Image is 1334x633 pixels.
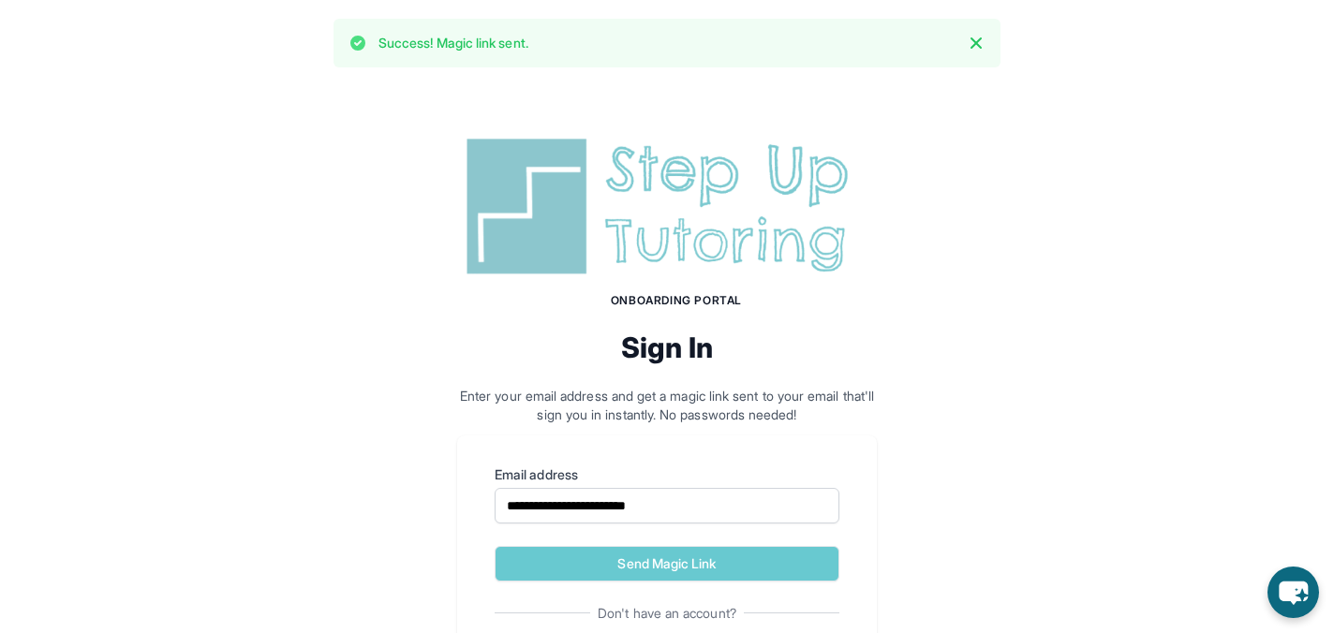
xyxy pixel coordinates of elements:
label: Email address [495,465,839,484]
p: Enter your email address and get a magic link sent to your email that'll sign you in instantly. N... [457,387,877,424]
button: Send Magic Link [495,546,839,581]
img: Step Up Tutoring horizontal logo [457,131,877,282]
p: Success! Magic link sent. [378,34,528,52]
h2: Sign In [457,331,877,364]
span: Don't have an account? [590,604,744,623]
h1: Onboarding Portal [476,293,877,308]
button: chat-button [1267,567,1319,618]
